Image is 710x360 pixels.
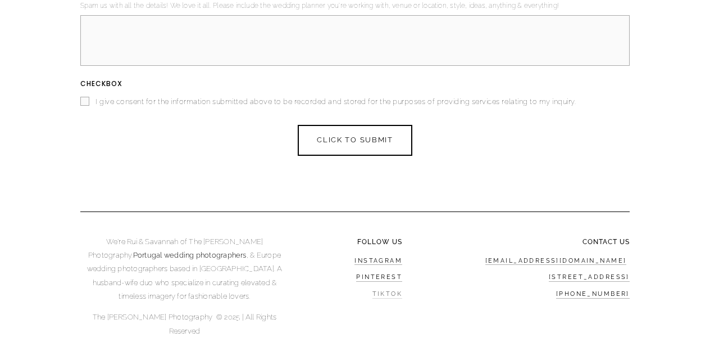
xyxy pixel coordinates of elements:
[549,273,630,282] a: [STREET_ADDRESS]
[95,97,576,106] span: I give consent for the information submitted above to be recorded and stored for the purposes of ...
[485,257,627,265] a: [EMAIL_ADDRESS][DOMAIN_NAME]
[298,125,412,155] button: CLICK TO SUBMITCLICK TO SUBMIT
[582,238,630,246] strong: contact US
[356,273,402,282] a: Pinterest
[80,97,89,106] input: I give consent for the information submitted above to be recorded and stored for the purposes of ...
[133,251,247,260] a: Portugal wedding photographers
[80,310,289,338] p: The [PERSON_NAME] Photography © 2025 | All Rights Reserved
[80,78,122,91] span: Checkbox
[354,257,402,265] a: Instagram
[556,290,630,299] a: [PHONE_NUMBER]
[372,290,403,299] a: Tiktok
[317,136,393,144] span: CLICK TO SUBMIT
[80,235,289,304] p: We’re Rui & Savannah of The [PERSON_NAME] Photography. , & Europe wedding photographers based in ...
[357,238,402,246] strong: FOLLOW US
